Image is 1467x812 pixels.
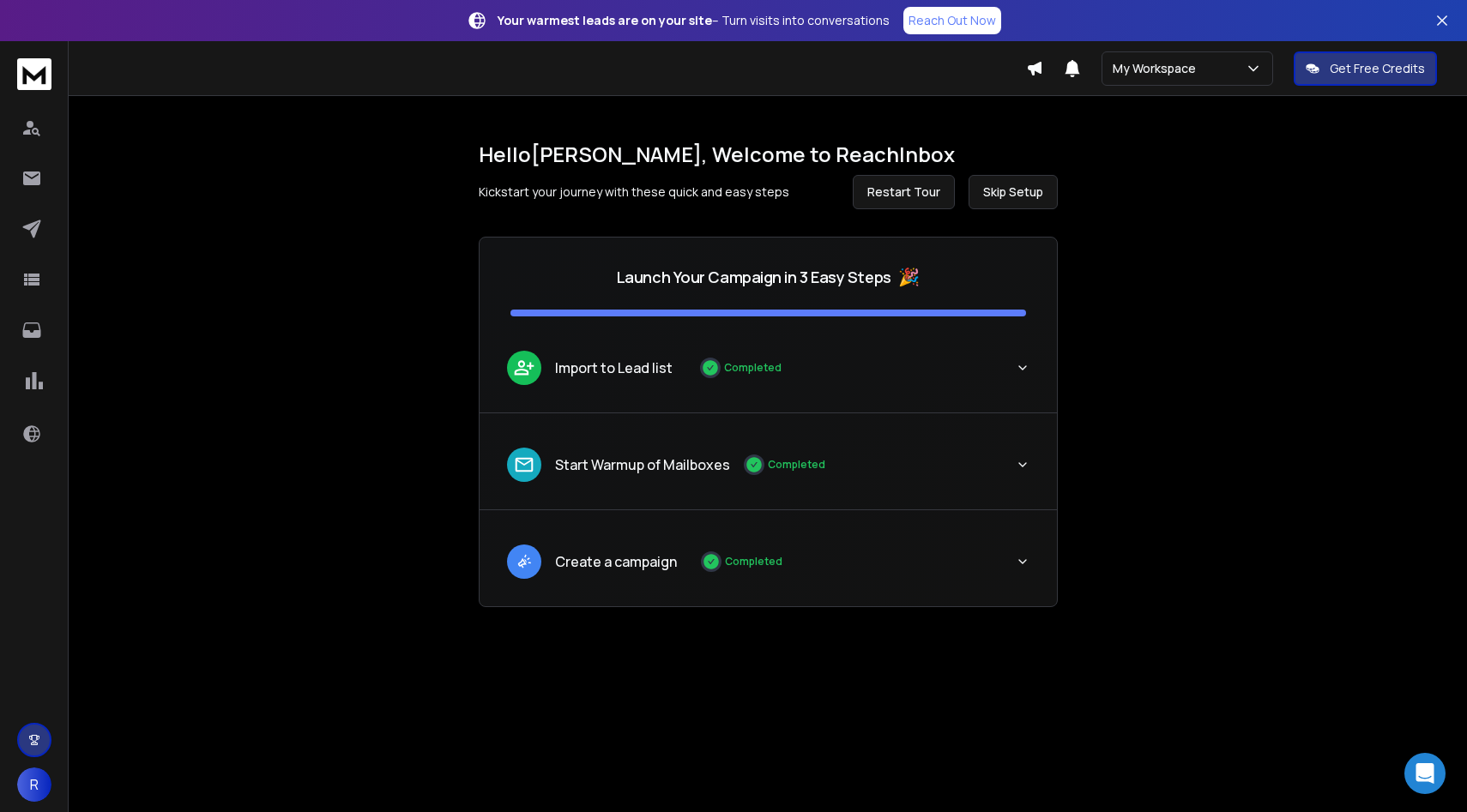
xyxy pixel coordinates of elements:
[555,454,730,475] p: Start Warmup of Mailboxes
[17,58,51,90] img: logo
[903,7,1001,34] a: Reach Out Now
[479,183,789,201] p: Kickstart your journey with these quick and easy steps
[480,337,1057,412] button: leadImport to Lead listCompleted
[1404,753,1446,794] div: Open Intercom Messenger
[479,141,1058,168] h1: Hello [PERSON_NAME] , Welcome to ReachInbox
[724,361,782,375] p: Completed
[983,183,1043,201] span: Skip Setup
[17,767,51,802] button: R
[498,12,890,29] p: – Turn visits into conversations
[969,175,1058,209] button: Skip Setup
[768,458,825,472] p: Completed
[617,265,891,289] p: Launch Your Campaign in 3 Easy Steps
[1113,60,1203,77] p: My Workspace
[513,454,535,476] img: lead
[555,551,677,572] p: Create a campaign
[555,358,673,378] p: Import to Lead list
[498,12,712,28] strong: Your warmest leads are on your site
[898,265,920,289] span: 🎉
[513,357,535,378] img: lead
[909,12,996,29] p: Reach Out Now
[853,175,955,209] button: Restart Tour
[1330,60,1425,77] p: Get Free Credits
[480,531,1057,606] button: leadCreate a campaignCompleted
[480,434,1057,509] button: leadStart Warmup of MailboxesCompleted
[725,555,782,568] p: Completed
[513,550,535,572] img: lead
[1294,51,1437,86] button: Get Free Credits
